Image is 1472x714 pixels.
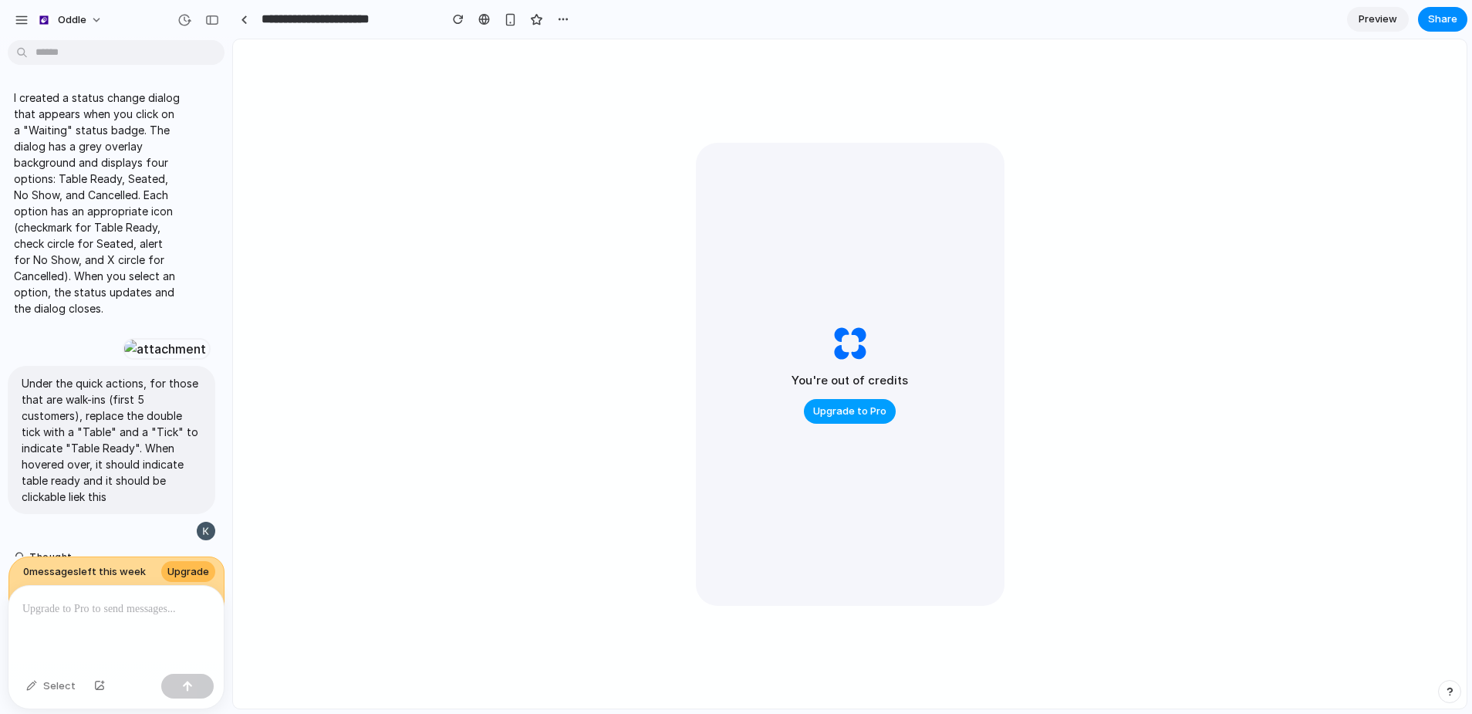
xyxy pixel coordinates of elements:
span: Preview [1359,12,1397,27]
span: Oddle [58,12,86,28]
span: Upgrade to Pro [813,404,886,419]
span: Share [1428,12,1457,27]
h2: You're out of credits [792,372,908,390]
p: Under the quick actions, for those that are walk-ins (first 5 customers), replace the double tick... [22,375,201,505]
button: Upgrade to Pro [804,399,896,424]
a: Upgrade [161,561,215,583]
a: Preview [1347,7,1409,32]
span: 0 message s left this week [23,564,146,580]
button: Oddle [30,8,110,32]
button: Share [1418,7,1467,32]
span: Upgrade [167,564,209,580]
p: I created a status change dialog that appears when you click on a "Waiting" status badge. The dia... [14,90,180,316]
